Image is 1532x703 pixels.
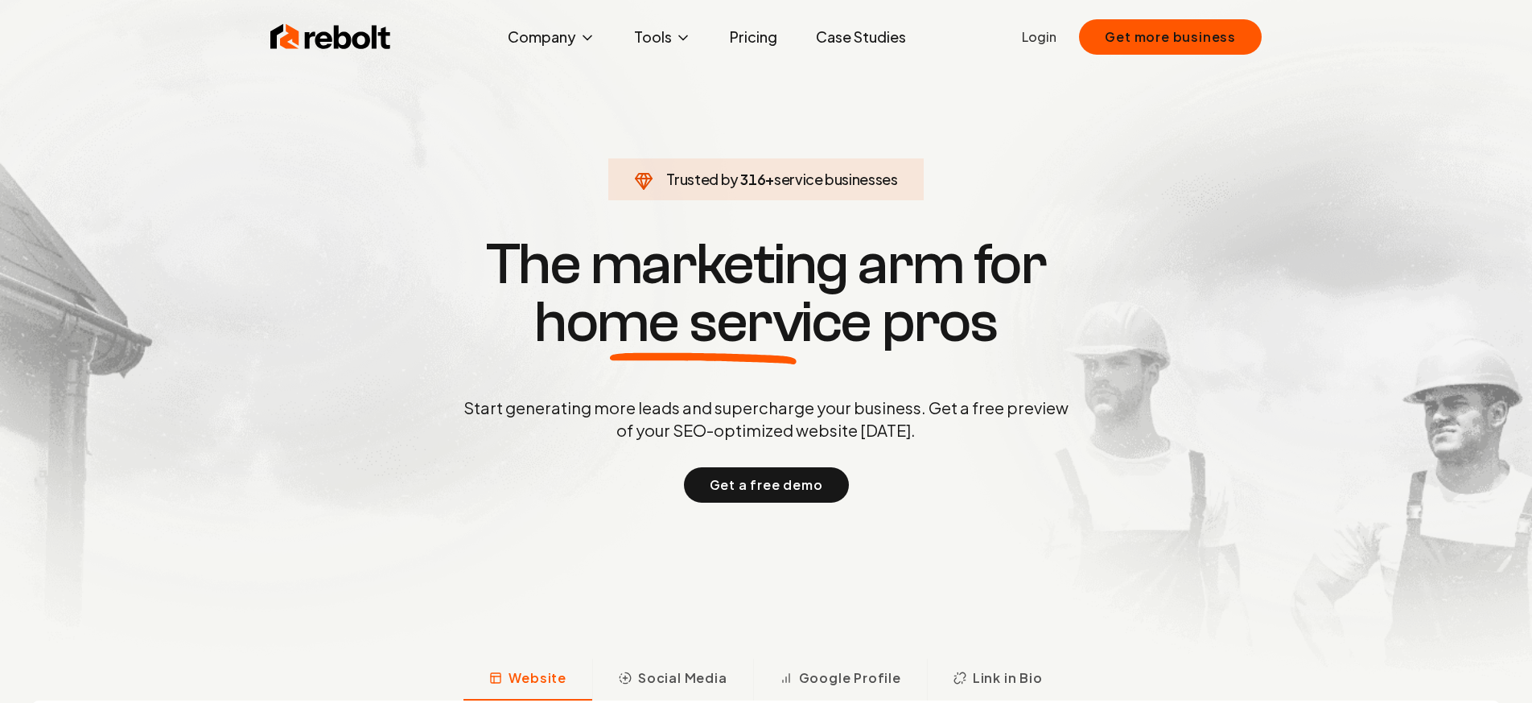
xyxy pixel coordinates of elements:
span: Social Media [638,668,727,688]
span: 316 [740,168,765,191]
span: + [765,170,774,188]
a: Case Studies [803,21,919,53]
h1: The marketing arm for pros [380,236,1152,351]
p: Start generating more leads and supercharge your business. Get a free preview of your SEO-optimiz... [460,397,1072,442]
button: Tools [621,21,704,53]
span: Google Profile [799,668,901,688]
span: service businesses [774,170,898,188]
a: Login [1022,27,1056,47]
button: Get a free demo [684,467,849,503]
span: Trusted by [666,170,738,188]
span: home service [534,294,871,351]
button: Link in Bio [927,659,1069,701]
span: Website [509,668,566,688]
span: Link in Bio [973,668,1043,688]
button: Google Profile [753,659,927,701]
button: Social Media [592,659,753,701]
img: Rebolt Logo [270,21,391,53]
button: Get more business [1079,19,1262,55]
button: Website [463,659,592,701]
button: Company [495,21,608,53]
a: Pricing [717,21,790,53]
